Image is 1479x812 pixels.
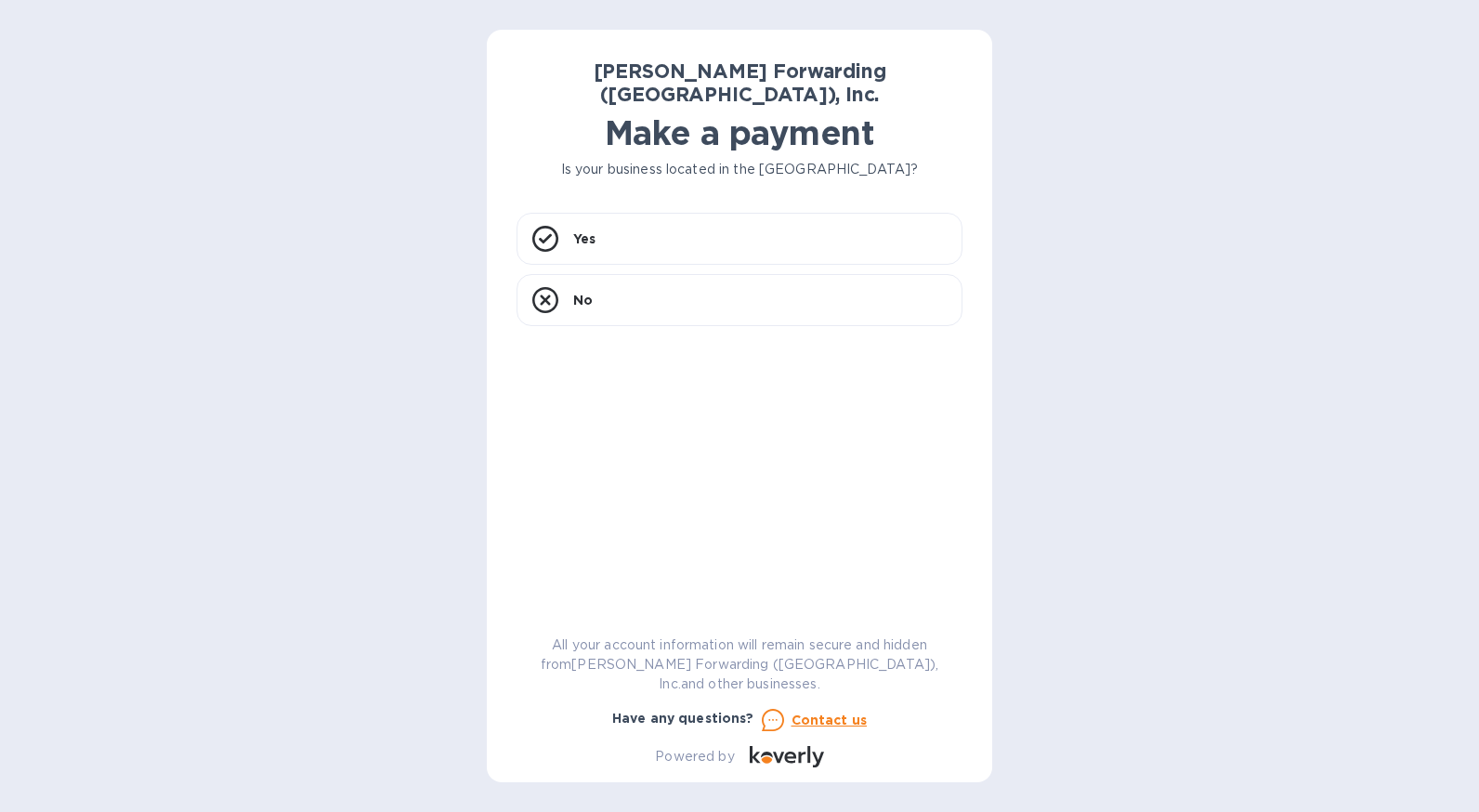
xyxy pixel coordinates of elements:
u: Contact us [792,713,868,727]
h1: Make a payment [517,113,962,152]
p: All your account information will remain secure and hidden from [PERSON_NAME] Forwarding ([GEOGRA... [517,635,962,694]
b: [PERSON_NAME] Forwarding ([GEOGRAPHIC_DATA]), Inc. [594,59,886,106]
b: Have any questions? [612,711,754,726]
p: Yes [573,229,596,248]
p: Powered by [655,747,734,766]
p: Is your business located in the [GEOGRAPHIC_DATA]? [517,160,962,179]
p: No [573,291,593,309]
